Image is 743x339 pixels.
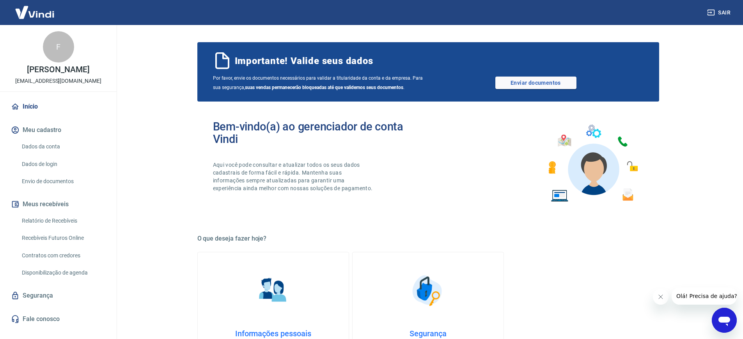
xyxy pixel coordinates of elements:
[43,31,74,62] div: F
[197,235,659,243] h5: O que deseja fazer hoje?
[9,310,107,328] a: Fale conosco
[9,196,107,213] button: Meus recebíveis
[19,265,107,281] a: Disponibilização de agenda
[245,85,403,90] b: suas vendas permanecerão bloqueadas até que validemos seus documentos
[712,308,737,333] iframe: Botão para abrir a janela de mensagens
[19,156,107,172] a: Dados de login
[213,161,374,192] p: Aqui você pode consultar e atualizar todos os seus dados cadastrais de forma fácil e rápida. Mant...
[213,73,428,92] span: Por favor, envie os documentos necessários para validar a titularidade da conta e da empresa. Par...
[408,271,447,310] img: Segurança
[706,5,734,20] button: Sair
[27,66,89,74] p: [PERSON_NAME]
[9,121,107,139] button: Meu cadastro
[365,329,491,338] h4: Segurança
[19,230,107,246] a: Recebíveis Futuros Online
[15,77,101,85] p: [EMAIL_ADDRESS][DOMAIN_NAME]
[9,287,107,304] a: Segurança
[9,98,107,115] a: Início
[672,287,737,305] iframe: Mensagem da empresa
[254,271,293,310] img: Informações pessoais
[5,5,66,12] span: Olá! Precisa de ajuda?
[495,77,576,89] a: Enviar documentos
[235,55,373,67] span: Importante! Valide seus dados
[19,248,107,264] a: Contratos com credores
[210,329,336,338] h4: Informações pessoais
[19,213,107,229] a: Relatório de Recebíveis
[19,139,107,155] a: Dados da conta
[19,173,107,189] a: Envio de documentos
[541,120,644,207] img: Imagem de um avatar masculino com diversos icones exemplificando as funcionalidades do gerenciado...
[653,289,669,305] iframe: Fechar mensagem
[213,120,428,145] h2: Bem-vindo(a) ao gerenciador de conta Vindi
[9,0,60,24] img: Vindi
